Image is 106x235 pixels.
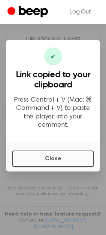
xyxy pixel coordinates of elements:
p: Press Control + V (Mac: ⌘ Command + V) to paste the player into your comment. [12,96,94,130]
div: ✔ [44,47,62,65]
h3: Link copied to your clipboard [12,70,94,90]
a: Log Out [62,3,99,21]
a: Beep [7,5,50,19]
button: Close [12,151,94,167]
